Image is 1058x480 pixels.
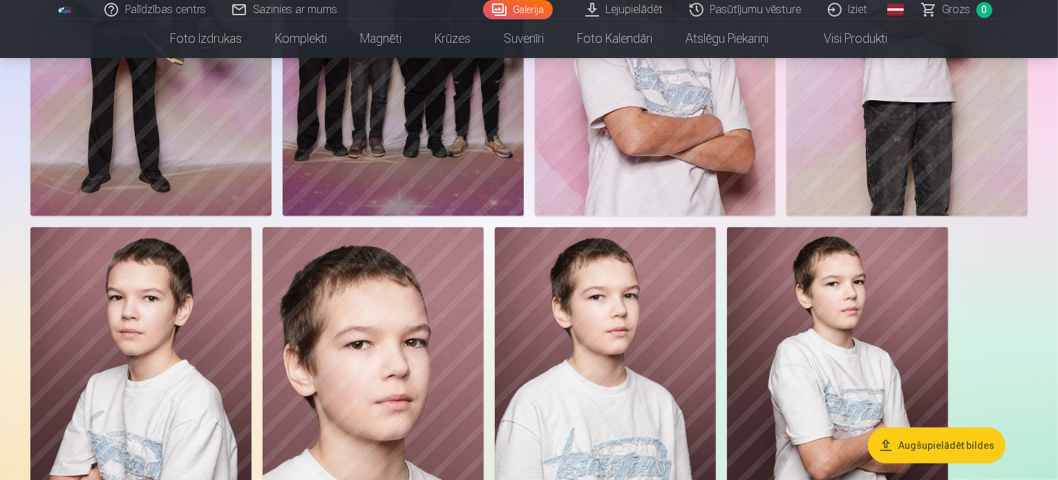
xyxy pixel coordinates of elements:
[976,2,992,18] span: 0
[786,19,905,58] a: Visi produkti
[943,1,971,18] span: Grozs
[868,428,1005,463] button: Augšupielādēt bildes
[419,19,488,58] a: Krūzes
[561,19,670,58] a: Foto kalendāri
[488,19,561,58] a: Suvenīri
[154,19,259,58] a: Foto izdrukas
[58,6,73,14] img: /fa1
[259,19,344,58] a: Komplekti
[344,19,419,58] a: Magnēti
[670,19,786,58] a: Atslēgu piekariņi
